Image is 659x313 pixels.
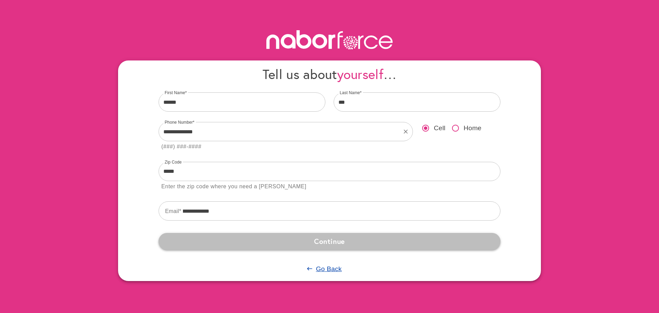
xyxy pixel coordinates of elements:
span: Continue [164,235,495,247]
u: Go Back [316,265,342,272]
h4: Tell us about … [159,66,500,82]
span: Home [464,123,482,133]
span: yourself [337,65,383,83]
div: Enter the zip code where you need a [PERSON_NAME] [161,182,307,191]
span: Cell [434,123,446,133]
button: Continue [159,233,500,249]
div: (###) ###-#### [161,142,201,152]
